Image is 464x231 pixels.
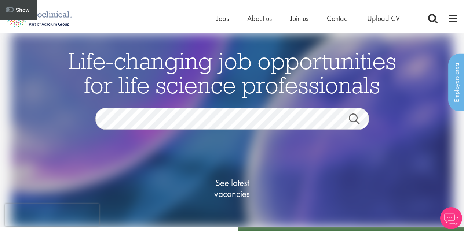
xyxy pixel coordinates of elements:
[196,148,269,229] a: See latestvacancies
[367,14,400,23] a: Upload CV
[196,178,269,200] span: See latest vacancies
[290,14,308,23] a: Join us
[68,46,396,100] span: Life-changing job opportunities for life science professionals
[247,14,272,23] a: About us
[440,207,462,229] img: Chatbot
[343,113,375,128] a: Job search submit button
[327,14,349,23] a: Contact
[216,14,229,23] a: Jobs
[11,33,453,227] img: candidate home
[5,204,99,226] iframe: reCAPTCHA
